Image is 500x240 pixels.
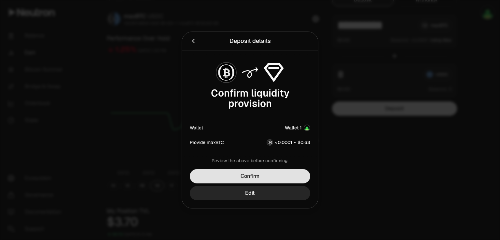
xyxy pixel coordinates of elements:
div: Review the above before confirming. [190,157,310,164]
button: Back [190,36,197,46]
button: Edit [190,186,310,200]
img: maxBTC Logo [267,140,272,145]
button: Wallet 1Account Image [285,125,310,131]
img: maxBTC Logo [216,63,236,82]
div: Wallet 1 [285,125,302,131]
div: Deposit details [229,36,271,46]
img: Account Image [304,125,310,130]
button: Confirm [190,169,310,183]
div: Confirm liquidity provision [190,88,310,109]
div: Wallet [190,125,203,131]
div: Provide maxBTC [190,139,224,146]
